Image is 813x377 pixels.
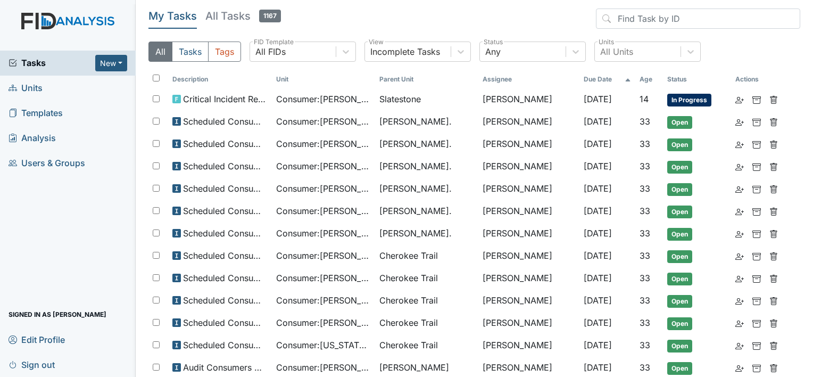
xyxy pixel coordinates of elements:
[276,361,371,374] span: Consumer : [PERSON_NAME]
[148,9,197,23] h5: My Tasks
[584,183,612,194] span: [DATE]
[752,249,761,262] a: Archive
[667,362,692,375] span: Open
[752,204,761,217] a: Archive
[769,249,778,262] a: Delete
[276,160,371,173] span: Consumer : [PERSON_NAME]
[584,94,612,104] span: [DATE]
[640,228,650,239] span: 33
[379,182,452,195] span: [PERSON_NAME].
[478,267,579,290] td: [PERSON_NAME]
[379,160,452,173] span: [PERSON_NAME].
[667,250,692,263] span: Open
[769,361,778,374] a: Delete
[752,137,761,150] a: Archive
[640,317,650,328] span: 33
[9,105,63,121] span: Templates
[183,339,267,351] span: Scheduled Consumer Chart Review
[584,317,612,328] span: [DATE]
[769,204,778,217] a: Delete
[183,93,267,105] span: Critical Incident Report
[769,227,778,240] a: Delete
[663,70,731,88] th: Toggle SortBy
[640,340,650,350] span: 33
[640,250,650,261] span: 33
[596,9,800,29] input: Find Task by ID
[584,206,612,216] span: [DATE]
[379,93,421,105] span: Slatestone
[640,183,650,194] span: 33
[478,178,579,200] td: [PERSON_NAME]
[183,316,267,329] span: Scheduled Consumer Chart Review
[485,45,501,58] div: Any
[769,115,778,128] a: Delete
[9,155,85,171] span: Users & Groups
[667,273,692,285] span: Open
[276,316,371,329] span: Consumer : [PERSON_NAME]
[255,45,286,58] div: All FIDs
[379,316,438,329] span: Cherokee Trail
[379,294,438,307] span: Cherokee Trail
[478,70,579,88] th: Assignee
[640,362,650,373] span: 33
[752,316,761,329] a: Archive
[375,70,478,88] th: Toggle SortBy
[183,361,267,374] span: Audit Consumers Charts
[276,272,371,284] span: Consumer : [PERSON_NAME]
[379,339,438,351] span: Cherokee Trail
[183,272,267,284] span: Scheduled Consumer Chart Review
[9,356,55,373] span: Sign out
[276,182,371,195] span: Consumer : [PERSON_NAME]
[379,272,438,284] span: Cherokee Trail
[752,93,761,105] a: Archive
[183,204,267,217] span: Scheduled Consumer Chart Review
[769,93,778,105] a: Delete
[379,249,438,262] span: Cherokee Trail
[478,133,579,155] td: [PERSON_NAME]
[640,94,649,104] span: 14
[478,223,579,245] td: [PERSON_NAME]
[579,70,635,88] th: Toggle SortBy
[183,115,267,128] span: Scheduled Consumer Chart Review
[769,316,778,329] a: Delete
[172,42,209,62] button: Tasks
[148,42,241,62] div: Type filter
[148,42,172,62] button: All
[9,331,65,348] span: Edit Profile
[667,317,692,330] span: Open
[584,161,612,171] span: [DATE]
[769,182,778,195] a: Delete
[769,137,778,150] a: Delete
[276,339,371,351] span: Consumer : [US_STATE][PERSON_NAME]
[478,334,579,357] td: [PERSON_NAME]
[667,295,692,308] span: Open
[752,182,761,195] a: Archive
[276,115,371,128] span: Consumer : [PERSON_NAME]
[752,227,761,240] a: Archive
[9,80,43,96] span: Units
[272,70,375,88] th: Toggle SortBy
[183,227,267,240] span: Scheduled Consumer Chart Review
[153,75,160,81] input: Toggle All Rows Selected
[259,10,281,22] span: 1167
[478,88,579,111] td: [PERSON_NAME]
[640,138,650,149] span: 33
[183,249,267,262] span: Scheduled Consumer Chart Review
[276,294,371,307] span: Consumer : [PERSON_NAME]
[584,116,612,127] span: [DATE]
[9,56,95,69] a: Tasks
[640,295,650,306] span: 33
[667,116,692,129] span: Open
[640,116,650,127] span: 33
[370,45,440,58] div: Incomplete Tasks
[168,70,271,88] th: Toggle SortBy
[752,115,761,128] a: Archive
[9,130,56,146] span: Analysis
[752,160,761,173] a: Archive
[667,94,711,106] span: In Progress
[584,295,612,306] span: [DATE]
[379,361,449,374] span: [PERSON_NAME]
[752,339,761,351] a: Archive
[379,115,452,128] span: [PERSON_NAME].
